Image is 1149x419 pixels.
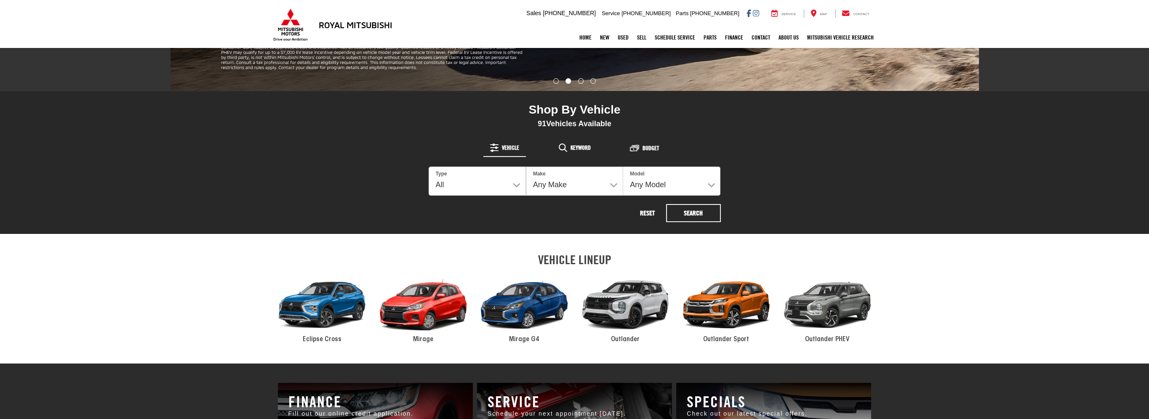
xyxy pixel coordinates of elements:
a: 2024 Mitsubishi Outlander Outlander [575,271,676,345]
div: 2024 Mitsubishi Eclipse Cross [272,271,373,339]
a: Finance [721,27,747,48]
span: [PHONE_NUMBER] [543,10,596,16]
span: Contact [853,12,869,16]
li: Go to slide number 2. [566,78,571,84]
div: 2024 Mitsubishi Mirage [373,271,474,339]
button: Reset [631,204,664,222]
a: Schedule Service: Opens in a new tab [650,27,699,48]
a: Used [613,27,633,48]
a: Map [804,9,833,18]
a: 2024 Mitsubishi Mirage Mirage [373,271,474,345]
a: Sell [633,27,650,48]
img: Mitsubishi [272,8,309,41]
div: 2024 Mitsubishi Outlander [575,271,676,339]
button: Search [666,204,721,222]
h3: Finance [288,393,462,410]
span: Vehicle [502,145,519,151]
span: Sales [526,10,541,16]
div: 2024 Mitsubishi Outlander Sport [676,271,777,339]
span: Parts [676,10,688,16]
label: Model [630,170,645,178]
div: 2024 Mitsubishi Mirage G4 [474,271,575,339]
p: Fill out our online credit application. [288,410,462,418]
h3: Royal Mitsubishi [319,20,392,29]
a: About Us [774,27,803,48]
li: Go to slide number 4. [590,78,596,84]
label: Type [436,170,447,178]
p: Schedule your next appointment [DATE]. [488,410,661,418]
span: Outlander PHEV [805,336,850,343]
a: Contact [835,9,876,18]
li: Go to slide number 3. [578,78,584,84]
span: Mirage [413,336,433,343]
h3: Specials [687,393,861,410]
span: [PHONE_NUMBER] [621,10,671,16]
a: New [596,27,613,48]
a: Facebook: Click to visit our Facebook page [746,10,751,16]
span: Outlander [611,336,640,343]
a: Parts: Opens in a new tab [699,27,721,48]
span: Map [820,12,827,16]
span: [PHONE_NUMBER] [690,10,739,16]
a: Service [765,9,802,18]
div: Vehicles Available [429,119,721,128]
li: Go to slide number 1. [553,78,559,84]
span: Eclipse Cross [303,336,341,343]
span: Mirage G4 [509,336,539,343]
span: Budget [642,145,659,151]
span: Service [781,12,796,16]
h3: Service [488,393,661,410]
a: 2024 Mitsubishi Eclipse Cross Eclipse Cross [272,271,373,345]
span: 91 [538,119,546,128]
a: Home [575,27,596,48]
span: Outlander Sport [703,336,749,343]
div: Shop By Vehicle [429,103,721,119]
a: Contact [747,27,774,48]
a: 2024 Mitsubishi Mirage G4 Mirage G4 [474,271,575,345]
span: Service [602,10,620,16]
div: 2024 Mitsubishi Outlander PHEV [777,271,878,339]
label: Make [533,170,546,178]
p: Check out our latest special offers. [687,410,861,418]
a: Mitsubishi Vehicle Research [803,27,878,48]
a: Instagram: Click to visit our Instagram page [753,10,759,16]
h2: VEHICLE LINEUP [272,253,878,267]
a: 2024 Mitsubishi Outlander PHEV Outlander PHEV [777,271,878,345]
span: Keyword [571,145,591,151]
a: 2024 Mitsubishi Outlander Sport Outlander Sport [676,271,777,345]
